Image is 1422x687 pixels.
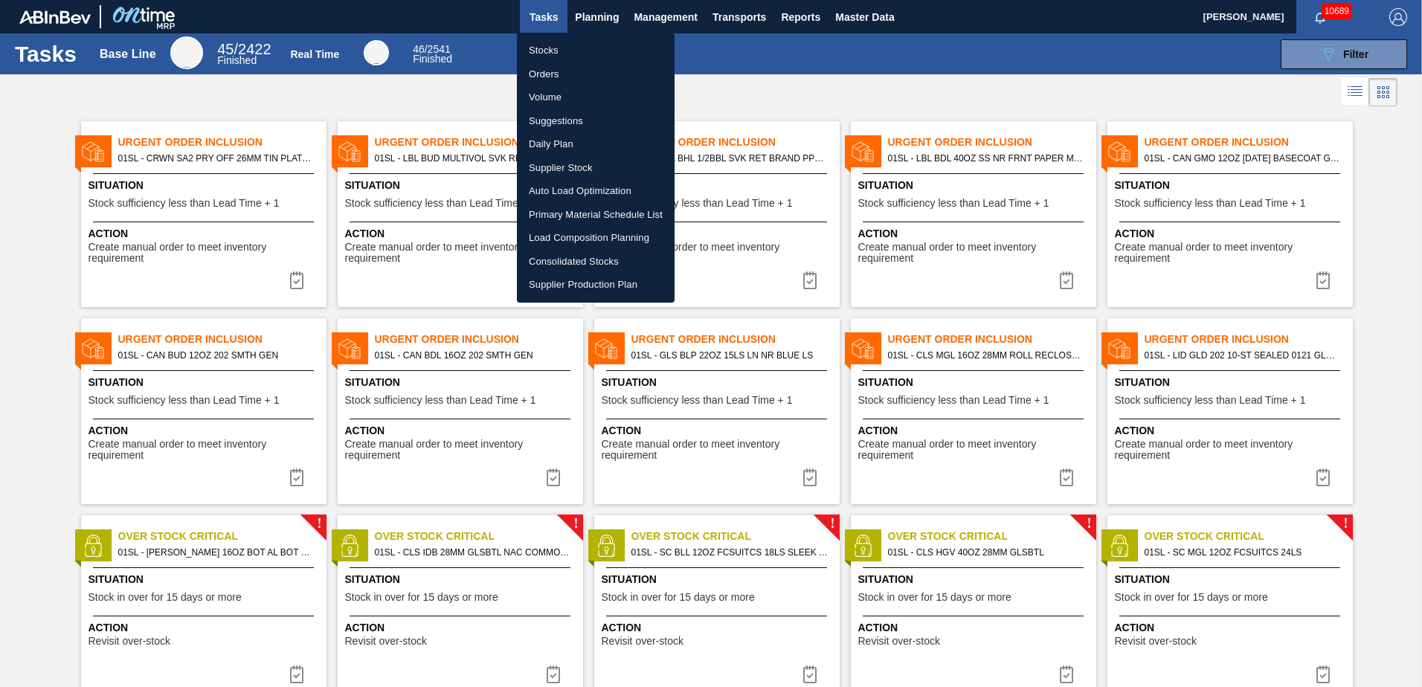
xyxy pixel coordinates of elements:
[517,156,675,180] a: Supplier Stock
[517,109,675,133] a: Suggestions
[517,39,675,62] a: Stocks
[517,203,675,227] a: Primary Material Schedule List
[517,226,675,250] a: Load Composition Planning
[517,86,675,109] a: Volume
[517,179,675,203] a: Auto Load Optimization
[517,62,675,86] a: Orders
[517,273,675,297] a: Supplier Production Plan
[517,132,675,156] a: Daily Plan
[517,250,675,274] a: Consolidated Stocks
